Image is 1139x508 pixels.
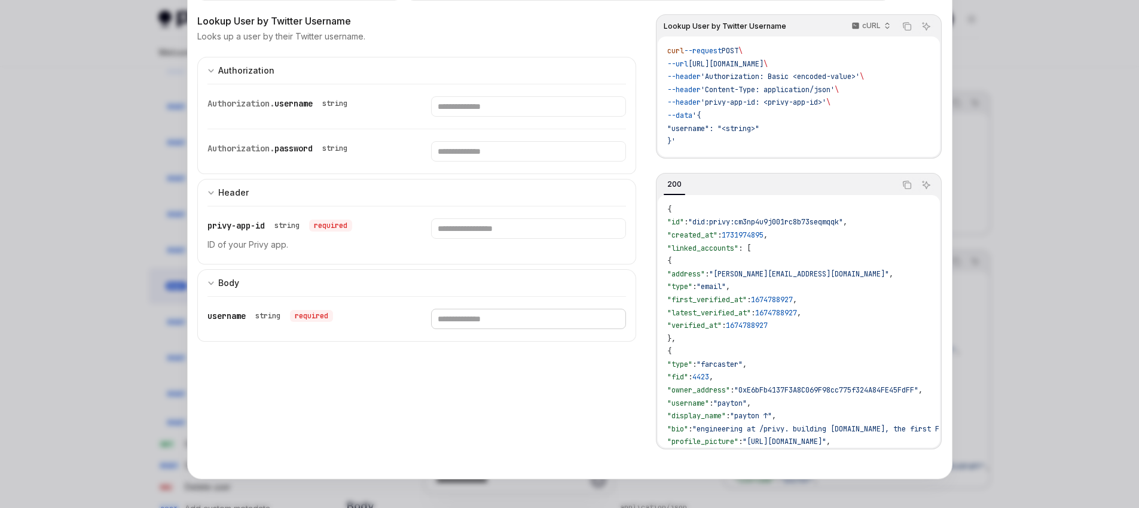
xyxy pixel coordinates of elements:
[751,295,793,305] span: 1674788927
[692,360,697,369] span: :
[207,220,265,231] span: privy-app-id
[751,308,755,318] span: :
[845,16,896,36] button: cURL
[197,179,637,206] button: expand input section
[747,295,751,305] span: :
[722,230,764,240] span: 1731974895
[667,46,684,56] span: curl
[705,269,709,279] span: :
[667,437,738,446] span: "profile_picture"
[667,256,671,266] span: {
[688,59,764,69] span: [URL][DOMAIN_NAME]
[197,14,637,28] div: Lookup User by Twitter Username
[207,309,333,323] div: username
[713,399,747,408] span: "payton"
[860,72,864,81] span: \
[218,276,239,290] div: Body
[684,217,688,227] span: :
[701,72,860,81] span: 'Authorization: Basic <encoded-value>'
[688,372,692,382] span: :
[730,411,772,421] span: "payton ↑"
[701,85,835,95] span: 'Content-Type: application/json'
[218,63,274,78] div: Authorization
[899,177,915,193] button: Copy the contents from the code block
[918,177,934,193] button: Ask AI
[688,424,692,434] span: :
[918,19,934,34] button: Ask AI
[826,98,830,107] span: \
[764,59,768,69] span: \
[738,244,751,253] span: : [
[667,282,692,291] span: "type"
[793,295,797,305] span: ,
[667,230,717,240] span: "created_at"
[738,437,743,446] span: :
[664,22,786,31] span: Lookup User by Twitter Username
[772,411,776,421] span: ,
[918,385,923,395] span: ,
[309,220,352,232] div: required
[743,437,826,446] span: "[URL][DOMAIN_NAME]"
[862,21,881,31] p: cURL
[667,124,759,133] span: "username": "<string>"
[207,238,402,252] p: ID of your Privy app.
[726,411,730,421] span: :
[667,217,684,227] span: "id"
[667,205,671,214] span: {
[738,46,743,56] span: \
[207,311,246,321] span: username
[692,372,709,382] span: 4423
[667,334,676,343] span: },
[667,269,705,279] span: "address"
[717,230,722,240] span: :
[697,360,743,369] span: "farcaster"
[207,143,274,154] span: Authorization.
[274,98,313,109] span: username
[667,385,730,395] span: "owner_address"
[722,321,726,330] span: :
[697,282,726,291] span: "email"
[701,98,826,107] span: 'privy-app-id: <privy-app-id>'
[197,57,637,84] button: expand input section
[667,295,747,305] span: "first_verified_at"
[722,46,738,56] span: POST
[889,269,893,279] span: ,
[667,360,692,369] span: "type"
[730,385,734,395] span: :
[207,96,352,111] div: Authorization.username
[667,98,701,107] span: --header
[667,72,701,81] span: --header
[667,59,688,69] span: --url
[197,269,637,296] button: expand input section
[274,143,313,154] span: password
[743,360,747,369] span: ,
[709,372,713,382] span: ,
[709,399,713,408] span: :
[755,308,797,318] span: 1674788927
[692,111,701,120] span: '{
[764,230,768,240] span: ,
[667,321,722,330] span: "verified_at"
[667,111,692,120] span: --data
[667,399,709,408] span: "username"
[667,136,676,146] span: }'
[197,31,365,42] p: Looks up a user by their Twitter username.
[797,308,801,318] span: ,
[709,269,889,279] span: "[PERSON_NAME][EMAIL_ADDRESS][DOMAIN_NAME]"
[207,218,352,233] div: privy-app-id
[684,46,722,56] span: --request
[899,19,915,34] button: Copy the contents from the code block
[726,282,730,291] span: ,
[667,308,751,318] span: "latest_verified_at"
[726,321,768,330] span: 1674788927
[667,411,726,421] span: "display_name"
[734,385,918,395] span: "0xE6bFb4137F3A8C069F98cc775f324A84FE45FdFF"
[747,399,751,408] span: ,
[688,217,843,227] span: "did:privy:cm3np4u9j001rc8b73seqmqqk"
[218,185,249,200] div: Header
[667,346,671,356] span: {
[667,372,688,382] span: "fid"
[843,217,847,227] span: ,
[692,282,697,291] span: :
[667,424,688,434] span: "bio"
